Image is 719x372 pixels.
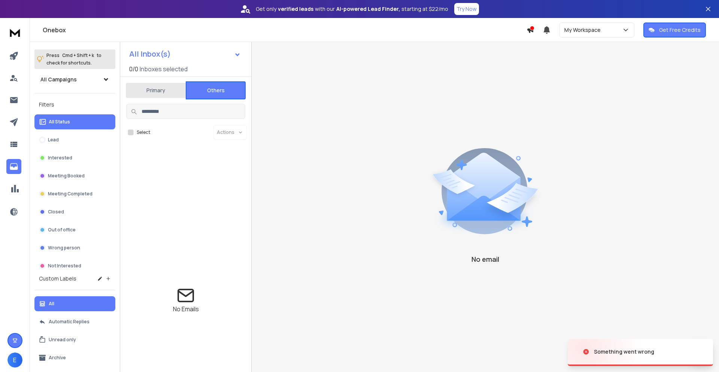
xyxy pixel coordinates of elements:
[48,191,92,197] p: Meeting Completed
[643,22,706,37] button: Get Free Credits
[278,5,313,13] strong: verified leads
[48,209,64,215] p: Closed
[140,64,188,73] h3: Inboxes selected
[48,155,72,161] p: Interested
[7,352,22,367] button: E
[34,296,115,311] button: All
[34,204,115,219] button: Closed
[34,314,115,329] button: Automatic Replies
[48,173,85,179] p: Meeting Booked
[34,258,115,273] button: Not Interested
[129,64,138,73] span: 0 / 0
[34,168,115,183] button: Meeting Booked
[568,331,643,372] img: image
[34,240,115,255] button: Wrong person
[456,5,477,13] p: Try Now
[48,245,80,251] p: Wrong person
[123,46,247,61] button: All Inbox(s)
[61,51,95,60] span: Cmd + Shift + k
[49,301,54,307] p: All
[49,355,66,361] p: Archive
[471,254,499,264] p: No email
[34,132,115,147] button: Lead
[49,319,90,325] p: Automatic Replies
[126,82,186,99] button: Primary
[43,25,527,34] h1: Onebox
[34,350,115,365] button: Archive
[564,26,604,34] p: My Workspace
[39,275,76,282] h3: Custom Labels
[46,52,101,67] p: Press to check for shortcuts.
[48,137,59,143] p: Lead
[34,72,115,87] button: All Campaigns
[594,348,654,355] div: Something went wrong
[48,263,81,269] p: Not Interested
[7,25,22,39] img: logo
[659,26,701,34] p: Get Free Credits
[34,99,115,110] h3: Filters
[48,227,76,233] p: Out of office
[186,81,246,99] button: Others
[49,119,70,125] p: All Status
[34,114,115,129] button: All Status
[173,304,199,313] p: No Emails
[34,332,115,347] button: Unread only
[49,337,76,343] p: Unread only
[129,50,171,58] h1: All Inbox(s)
[40,76,77,83] h1: All Campaigns
[137,129,150,135] label: Select
[34,222,115,237] button: Out of office
[336,5,400,13] strong: AI-powered Lead Finder,
[34,186,115,201] button: Meeting Completed
[256,5,448,13] p: Get only with our starting at $22/mo
[34,150,115,165] button: Interested
[454,3,479,15] button: Try Now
